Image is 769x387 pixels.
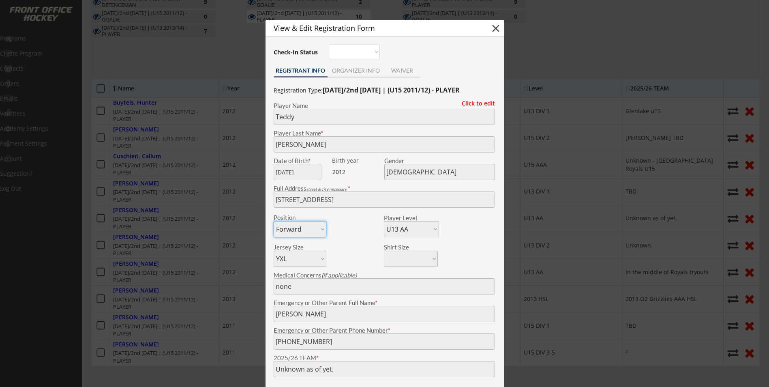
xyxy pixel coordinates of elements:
div: 2025/26 TEAM [274,355,495,361]
strong: [DATE]/2nd [DATE] | (U15 2011/12) - PLAYER [323,86,460,95]
div: Medical Concerns [274,272,495,278]
div: 2012 [332,168,383,176]
div: Birth year [332,158,383,163]
div: View & Edit Registration Form [274,24,476,32]
div: Player Last Name [274,130,495,136]
div: Date of Birth [274,158,326,164]
div: REGISTRANT INFO [274,68,328,73]
div: Position [274,215,315,221]
input: Street, City, Province/State [274,191,495,208]
u: Registration Type: [274,86,323,94]
em: street & city necessary [306,187,347,191]
div: Jersey Size [274,244,315,250]
div: Gender [384,158,495,164]
div: Full Address [274,185,495,191]
div: Check-In Status [274,49,319,55]
div: Emergency or Other Parent Full Name [274,300,495,306]
button: close [490,22,502,34]
div: ORGANIZER INFO [328,68,385,73]
div: Emergency or Other Parent Phone Number [274,327,495,333]
input: Allergies, injuries, etc. [274,278,495,295]
div: We are transitioning the system to collect and store date of birth instead of just birth year to ... [332,158,383,164]
div: WAIVER [385,68,420,73]
div: Player Name [274,103,495,109]
div: Player Level [384,215,439,221]
em: (if applicable) [321,271,357,279]
div: Shirt Size [384,244,426,250]
div: Click to edit [456,101,495,106]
